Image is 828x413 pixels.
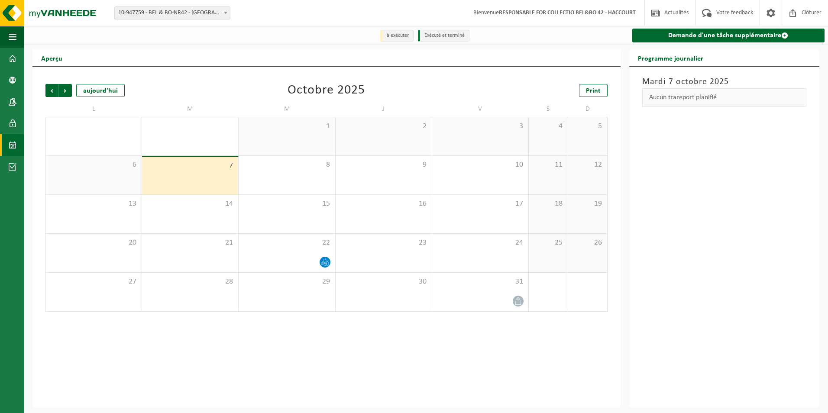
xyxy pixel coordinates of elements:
[146,199,234,209] span: 14
[340,122,427,131] span: 2
[437,160,524,170] span: 10
[115,7,230,19] span: 10-947759 - BEL & BO-NR42 - HACCOURT
[579,84,608,97] a: Print
[50,199,137,209] span: 13
[437,277,524,287] span: 31
[432,101,529,117] td: V
[146,277,234,287] span: 28
[632,29,825,42] a: Demande d'une tâche supplémentaire
[45,84,58,97] span: Précédent
[146,161,234,171] span: 7
[533,199,563,209] span: 18
[380,30,414,42] li: à exécuter
[586,87,601,94] span: Print
[340,238,427,248] span: 23
[499,10,636,16] strong: RESPONSABLE FOR COLLECTIO BEL&BO 42 - HACCOURT
[243,277,330,287] span: 29
[59,84,72,97] span: Suivant
[32,49,71,66] h2: Aperçu
[50,238,137,248] span: 20
[243,160,330,170] span: 8
[437,122,524,131] span: 3
[336,101,432,117] td: J
[76,84,125,97] div: aujourd'hui
[533,122,563,131] span: 4
[642,75,806,88] h3: Mardi 7 octobre 2025
[239,101,335,117] td: M
[45,101,142,117] td: L
[146,238,234,248] span: 21
[50,160,137,170] span: 6
[418,30,469,42] li: Exécuté et terminé
[340,160,427,170] span: 9
[568,101,608,117] td: D
[533,160,563,170] span: 11
[529,101,568,117] td: S
[288,84,365,97] div: Octobre 2025
[572,160,603,170] span: 12
[114,6,230,19] span: 10-947759 - BEL & BO-NR42 - HACCOURT
[572,199,603,209] span: 19
[243,199,330,209] span: 15
[50,277,137,287] span: 27
[572,238,603,248] span: 26
[243,238,330,248] span: 22
[572,122,603,131] span: 5
[243,122,330,131] span: 1
[629,49,712,66] h2: Programme journalier
[533,238,563,248] span: 25
[437,238,524,248] span: 24
[142,101,239,117] td: M
[340,277,427,287] span: 30
[437,199,524,209] span: 17
[642,88,806,106] div: Aucun transport planifié
[340,199,427,209] span: 16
